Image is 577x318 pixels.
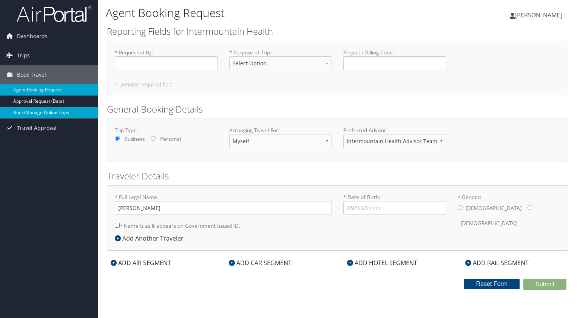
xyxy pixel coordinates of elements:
[107,25,568,38] h2: Reporting Fields for Intermountain Health
[461,216,517,230] label: [DEMOGRAPHIC_DATA]
[17,5,92,23] img: airportal-logo.png
[115,127,218,134] label: Trip Type:
[115,82,560,87] h5: * Denotes required field
[515,11,562,19] span: [PERSON_NAME]
[124,135,145,143] label: Business
[343,201,446,215] input: * Date of Birth:
[458,205,463,210] input: * Gender:[DEMOGRAPHIC_DATA][DEMOGRAPHIC_DATA]
[115,201,332,215] input: * Full Legal Name
[115,193,332,215] label: * Full Legal Name
[343,56,446,70] input: Project / Billing Code:
[115,49,218,70] label: * Requested By :
[528,205,532,210] input: * Gender:[DEMOGRAPHIC_DATA][DEMOGRAPHIC_DATA]
[107,103,568,116] h2: General Booking Details
[115,56,218,70] input: * Requested By:
[115,223,120,228] input: * Name is as it appears on Government issued ID.
[17,119,57,137] span: Travel Approval
[17,46,30,65] span: Trips
[343,127,446,134] label: Preferred Advisor
[107,258,175,267] div: ADD AIR SEGMENT
[343,49,446,70] label: Project / Billing Code :
[461,258,532,267] div: ADD RAIL SEGMENT
[229,127,332,134] label: Arranging Travel For:
[17,27,48,46] span: Dashboards
[160,135,181,143] label: Personal
[510,4,569,26] a: [PERSON_NAME]
[466,201,521,215] label: [DEMOGRAPHIC_DATA]
[115,219,240,233] label: * Name is as it appears on Government issued ID.
[464,279,520,289] button: Reset Form
[115,234,187,243] div: Add Another Traveler
[343,193,446,215] label: * Date of Birth:
[107,170,568,182] h2: Traveler Details
[523,279,566,290] button: Submit
[106,5,415,21] h1: Agent Booking Request
[458,193,561,231] label: * Gender:
[229,49,332,76] label: * Purpose of Trip :
[17,65,46,84] span: Book Travel
[225,258,295,267] div: ADD CAR SEGMENT
[229,56,332,70] select: * Purpose of Trip:
[343,258,421,267] div: ADD HOTEL SEGMENT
